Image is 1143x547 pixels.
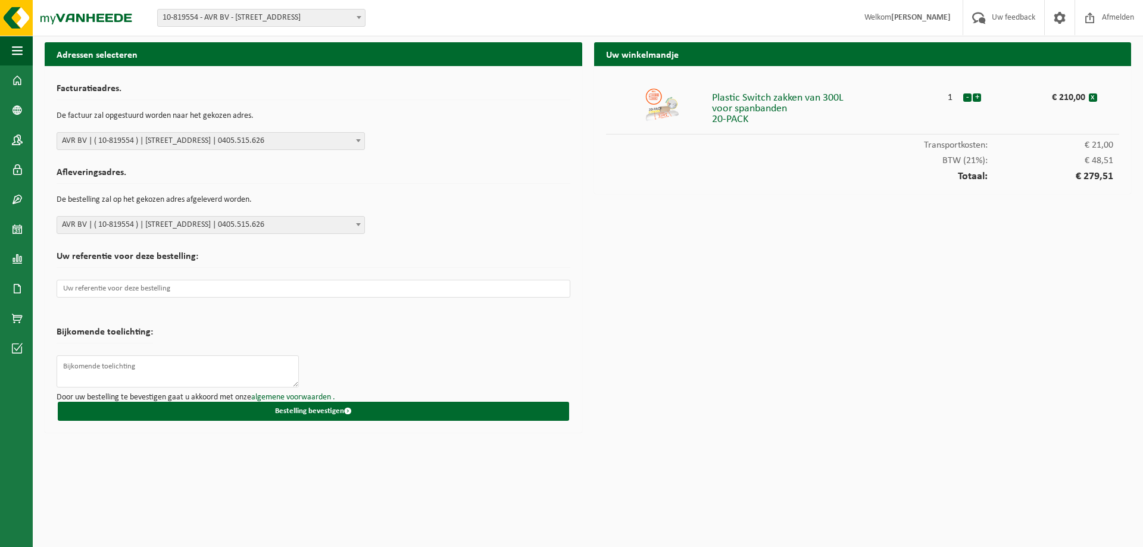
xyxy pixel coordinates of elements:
[57,132,365,150] span: AVR BV | ( 10-819554 ) | MEENSESTEENWEG 545, 8800 ROESELARE | 0405.515.626
[57,133,364,149] span: AVR BV | ( 10-819554 ) | MEENSESTEENWEG 545, 8800 ROESELARE | 0405.515.626
[251,393,335,402] a: algemene voorwaarden .
[594,42,1132,65] h2: Uw winkelmandje
[57,216,365,234] span: AVR BV | ( 10-819554 ) | MEENSESTEENWEG 545, 8800 ROESELARE | 0405.515.626
[1089,93,1097,102] button: x
[57,327,153,343] h2: Bijkomende toelichting:
[606,135,1120,150] div: Transportkosten:
[973,93,981,102] button: +
[644,87,680,123] img: 01-999953
[158,10,365,26] span: 10-819554 - AVR BV - 8800 ROESELARE, MEENSESTEENWEG 545
[963,93,972,102] button: -
[988,140,1113,150] span: € 21,00
[157,9,366,27] span: 10-819554 - AVR BV - 8800 ROESELARE, MEENSESTEENWEG 545
[58,402,569,421] button: Bestelling bevestigen
[45,42,582,65] h2: Adressen selecteren
[988,171,1113,182] span: € 279,51
[712,87,938,125] div: Plastic Switch zakken van 300L voor spanbanden 20-PACK
[988,156,1113,165] span: € 48,51
[57,84,570,100] h2: Facturatieadres.
[606,165,1120,182] div: Totaal:
[57,252,570,268] h2: Uw referentie voor deze bestelling:
[57,106,570,126] p: De factuur zal opgestuurd worden naar het gekozen adres.
[57,168,570,184] h2: Afleveringsadres.
[938,87,963,102] div: 1
[606,150,1120,165] div: BTW (21%):
[57,190,570,210] p: De bestelling zal op het gekozen adres afgeleverd worden.
[891,13,951,22] strong: [PERSON_NAME]
[1013,87,1088,102] div: € 210,00
[57,393,570,402] p: Door uw bestelling te bevestigen gaat u akkoord met onze
[57,280,570,298] input: Uw referentie voor deze bestelling
[57,217,364,233] span: AVR BV | ( 10-819554 ) | MEENSESTEENWEG 545, 8800 ROESELARE | 0405.515.626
